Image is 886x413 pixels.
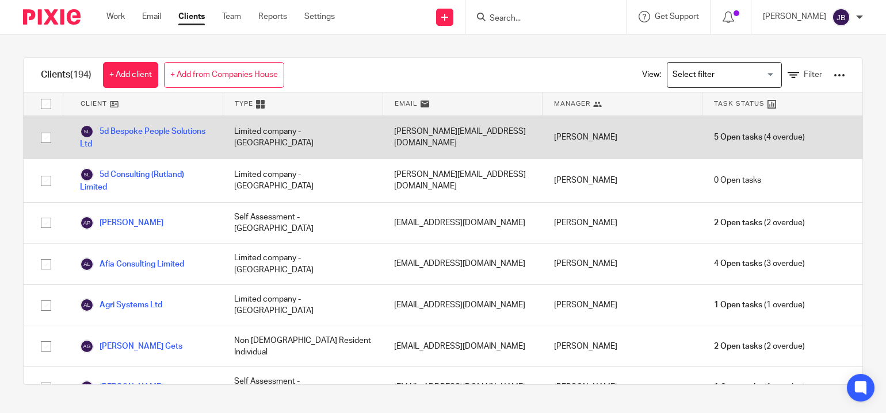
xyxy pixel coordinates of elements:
[80,380,163,394] a: [PERSON_NAME]
[80,125,94,138] img: svg%3E
[222,11,241,22] a: Team
[714,299,805,311] span: (1 overdue)
[543,244,702,284] div: [PERSON_NAME]
[714,258,762,269] span: 4 Open tasks
[80,216,94,230] img: svg%3E
[543,285,702,326] div: [PERSON_NAME]
[178,11,205,22] a: Clients
[714,381,762,393] span: 1 Open tasks
[223,326,383,367] div: Non [DEMOGRAPHIC_DATA] Resident Individual
[543,116,702,159] div: [PERSON_NAME]
[543,203,702,244] div: [PERSON_NAME]
[667,62,782,88] div: Search for option
[655,13,699,21] span: Get Support
[714,258,805,269] span: (3 overdue)
[554,99,590,109] span: Manager
[763,11,826,22] p: [PERSON_NAME]
[714,299,762,311] span: 1 Open tasks
[235,99,253,109] span: Type
[804,71,822,79] span: Filter
[488,14,592,24] input: Search
[383,203,543,244] div: [EMAIL_ADDRESS][DOMAIN_NAME]
[832,8,850,26] img: svg%3E
[714,132,805,143] span: (4 overdue)
[383,326,543,367] div: [EMAIL_ADDRESS][DOMAIN_NAME]
[80,257,94,271] img: svg%3E
[80,298,94,312] img: svg%3E
[383,285,543,326] div: [EMAIL_ADDRESS][DOMAIN_NAME]
[383,367,543,408] div: [EMAIL_ADDRESS][DOMAIN_NAME]
[543,326,702,367] div: [PERSON_NAME]
[543,159,702,202] div: [PERSON_NAME]
[383,244,543,284] div: [EMAIL_ADDRESS][DOMAIN_NAME]
[223,244,383,284] div: Limited company - [GEOGRAPHIC_DATA]
[669,65,775,85] input: Search for option
[80,380,94,394] img: svg%3E
[103,62,158,88] a: + Add client
[81,99,107,109] span: Client
[714,175,761,186] span: 0 Open tasks
[41,69,91,81] h1: Clients
[80,168,211,193] a: 5d Consulting (Rutland) Limited
[142,11,161,22] a: Email
[80,339,94,353] img: svg%3E
[35,93,57,115] input: Select all
[23,9,81,25] img: Pixie
[223,367,383,408] div: Self Assessment - [GEOGRAPHIC_DATA]
[223,285,383,326] div: Limited company - [GEOGRAPHIC_DATA]
[223,116,383,159] div: Limited company - [GEOGRAPHIC_DATA]
[304,11,335,22] a: Settings
[80,339,182,353] a: [PERSON_NAME] Gets
[223,203,383,244] div: Self Assessment - [GEOGRAPHIC_DATA]
[223,159,383,202] div: Limited company - [GEOGRAPHIC_DATA]
[395,99,418,109] span: Email
[80,125,211,150] a: 5d Bespoke People Solutions Ltd
[543,367,702,408] div: [PERSON_NAME]
[714,341,805,352] span: (2 overdue)
[80,168,94,182] img: svg%3E
[714,217,805,229] span: (2 overdue)
[714,341,762,352] span: 2 Open tasks
[70,70,91,79] span: (194)
[625,58,845,92] div: View:
[714,99,765,109] span: Task Status
[164,62,284,88] a: + Add from Companies House
[106,11,125,22] a: Work
[80,216,163,230] a: [PERSON_NAME]
[714,381,805,393] span: (1 overdue)
[714,217,762,229] span: 2 Open tasks
[80,298,162,312] a: Agri Systems Ltd
[80,257,184,271] a: Afia Consulting Limited
[714,132,762,143] span: 5 Open tasks
[383,159,543,202] div: [PERSON_NAME][EMAIL_ADDRESS][DOMAIN_NAME]
[258,11,287,22] a: Reports
[383,116,543,159] div: [PERSON_NAME][EMAIL_ADDRESS][DOMAIN_NAME]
